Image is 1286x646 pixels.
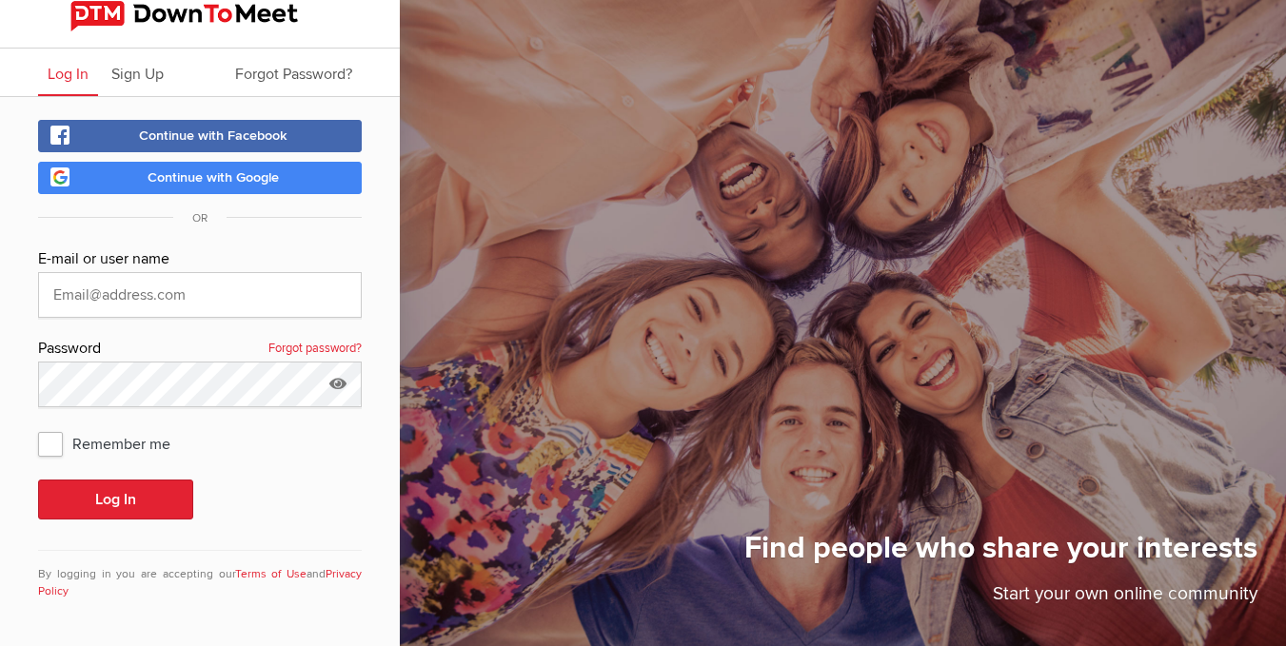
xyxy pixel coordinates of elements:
[744,529,1257,580] h1: Find people who share your interests
[38,426,189,460] span: Remember me
[38,480,193,519] button: Log In
[235,567,307,581] a: Terms of Use
[268,337,362,362] a: Forgot password?
[38,337,362,362] div: Password
[148,169,279,186] span: Continue with Google
[38,162,362,194] a: Continue with Google
[111,65,164,84] span: Sign Up
[235,65,352,84] span: Forgot Password?
[226,49,362,96] a: Forgot Password?
[38,247,362,272] div: E-mail or user name
[38,550,362,600] div: By logging in you are accepting our and
[48,65,89,84] span: Log In
[38,120,362,152] a: Continue with Facebook
[38,49,98,96] a: Log In
[38,272,362,318] input: Email@address.com
[744,580,1257,617] p: Start your own online community
[139,127,287,144] span: Continue with Facebook
[102,49,173,96] a: Sign Up
[70,1,329,31] img: DownToMeet
[173,211,227,225] span: OR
